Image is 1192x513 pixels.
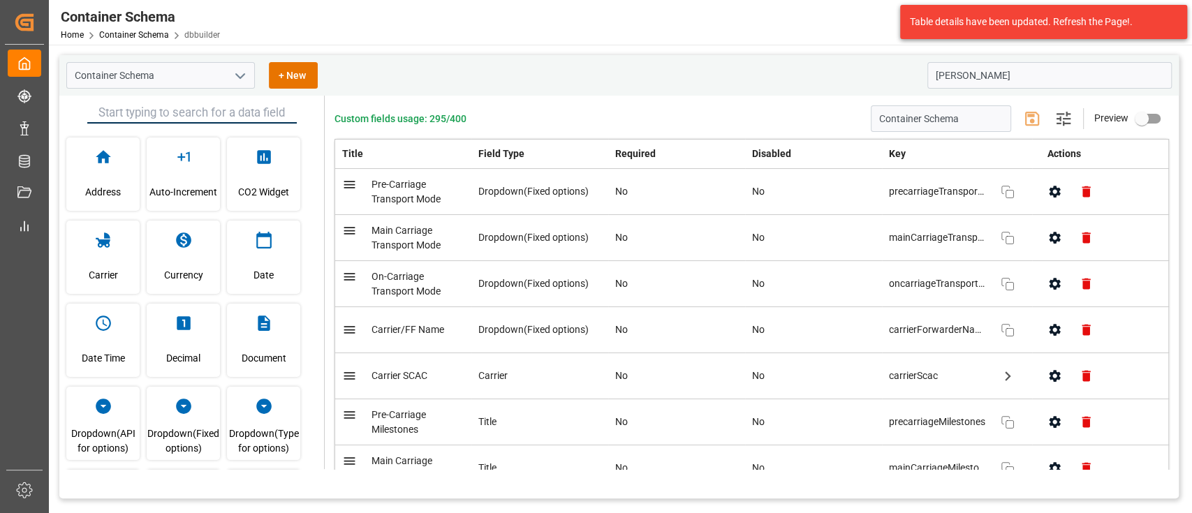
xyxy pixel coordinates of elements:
[335,169,1169,215] tr: Pre-Carriage Transport ModeDropdown(Fixed options)NoNoprecarriageTransportMode
[166,339,200,377] span: Decimal
[608,353,745,399] td: No
[745,307,882,353] td: No
[371,409,426,435] span: Pre-Carriage Milestones
[608,169,745,215] td: No
[238,173,289,211] span: CO2 Widget
[478,184,601,199] div: Dropdown(Fixed options)
[242,339,286,377] span: Document
[335,353,1169,399] tr: Carrier SCACCarrierNoNocarrierScac
[229,65,250,87] button: open menu
[745,261,882,307] td: No
[745,399,882,445] td: No
[82,339,125,377] span: Date Time
[61,30,84,40] a: Home
[334,112,466,126] span: Custom fields usage: 295/400
[745,215,882,261] td: No
[85,173,121,211] span: Address
[927,62,1172,89] input: Search for key/title
[335,215,1169,261] tr: Main Carriage Transport ModeDropdown(Fixed options)NoNomainCarriageTransportMode
[608,399,745,445] td: No
[478,415,601,429] div: Title
[335,261,1169,307] tr: On-Carriage Transport ModeDropdown(Fixed options)NoNooncarriageTransportMode
[335,307,1169,353] tr: Carrier/FF NameDropdown(Fixed options)NoNocarrierForwarderName
[66,422,140,460] span: Dropdown(API for options)
[889,461,987,475] span: mainCarriageMilestones
[66,62,255,89] input: Type to search/select
[882,140,1032,168] th: Key
[608,140,745,169] th: Required
[371,271,441,297] span: On-Carriage Transport Mode
[335,140,472,169] th: Title
[871,105,1011,132] input: Enter schema title
[478,369,601,383] div: Carrier
[745,445,882,491] td: No
[371,324,444,335] span: Carrier/FF Name
[99,30,169,40] a: Container Schema
[371,179,441,205] span: Pre-Carriage Transport Mode
[87,103,297,124] input: Start typing to search for a data field
[608,261,745,307] td: No
[371,370,427,381] span: Carrier SCAC
[478,230,601,245] div: Dropdown(Fixed options)
[269,62,318,89] button: + New
[335,399,1169,445] tr: Pre-Carriage MilestonesTitleNoNoprecarriageMilestones
[1032,140,1169,169] th: Actions
[608,445,745,491] td: No
[478,461,601,475] div: Title
[745,140,882,169] th: Disabled
[335,445,1169,491] tr: Main Carriage MilestonesTitleNoNomainCarriageMilestones
[889,230,987,245] span: mainCarriageTransportMode
[889,276,987,291] span: oncarriageTransportMode
[227,422,300,460] span: Dropdown(Type for options)
[478,276,601,291] div: Dropdown(Fixed options)
[61,6,220,27] div: Container Schema
[889,184,987,199] span: precarriageTransportMode
[889,415,987,429] span: precarriageMilestones
[371,225,441,251] span: Main Carriage Transport Mode
[471,140,608,169] th: Field Type
[147,422,220,460] span: Dropdown(Fixed options)
[745,353,882,399] td: No
[89,256,118,294] span: Carrier
[608,307,745,353] td: No
[889,322,987,337] span: carrierForwarderName
[889,369,987,383] span: carrierScac
[745,169,882,215] td: No
[371,455,432,481] span: Main Carriage Milestones
[164,256,203,294] span: Currency
[253,256,274,294] span: Date
[149,173,217,211] span: Auto-Increment
[478,322,601,337] div: Dropdown(Fixed options)
[910,15,1167,29] div: Table details have been updated. Refresh the Page!.
[608,215,745,261] td: No
[1094,112,1128,124] span: Preview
